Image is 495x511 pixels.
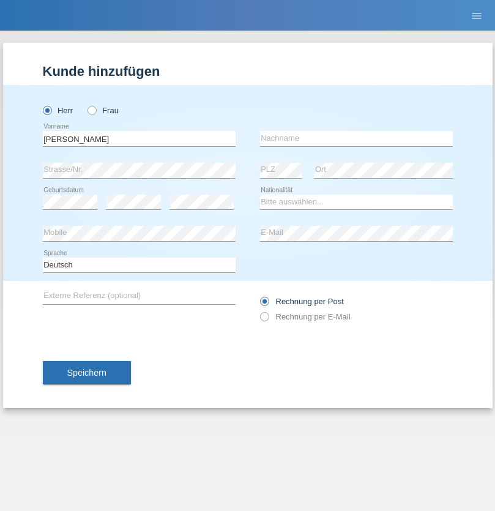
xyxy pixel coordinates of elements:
[67,368,106,378] span: Speichern
[464,12,489,19] a: menu
[87,106,95,114] input: Frau
[471,10,483,22] i: menu
[87,106,119,115] label: Frau
[260,297,344,306] label: Rechnung per Post
[43,361,131,384] button: Speichern
[43,64,453,79] h1: Kunde hinzufügen
[43,106,73,115] label: Herr
[43,106,51,114] input: Herr
[260,312,351,321] label: Rechnung per E-Mail
[260,312,268,327] input: Rechnung per E-Mail
[260,297,268,312] input: Rechnung per Post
